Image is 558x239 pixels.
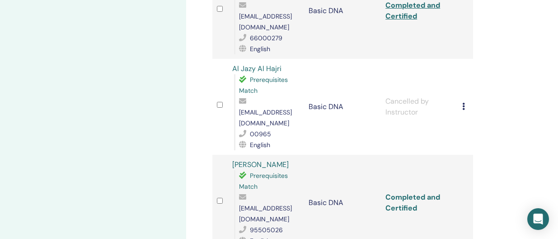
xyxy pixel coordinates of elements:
span: Prerequisites Match [239,76,288,95]
span: 66000279 [250,34,282,42]
span: [EMAIL_ADDRESS][DOMAIN_NAME] [239,204,292,223]
a: Completed and Certified [385,192,440,213]
span: English [250,45,270,53]
span: 95505026 [250,226,283,234]
span: Prerequisites Match [239,172,288,191]
span: English [250,141,270,149]
span: [EMAIL_ADDRESS][DOMAIN_NAME] [239,12,292,31]
td: Basic DNA [304,59,381,155]
span: 00965 [250,130,271,138]
span: [EMAIL_ADDRESS][DOMAIN_NAME] [239,108,292,127]
a: Completed and Certified [385,0,440,21]
a: Al Jazy Al Hajri [232,64,281,73]
a: [PERSON_NAME] [232,160,289,169]
div: Open Intercom Messenger [527,208,549,230]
